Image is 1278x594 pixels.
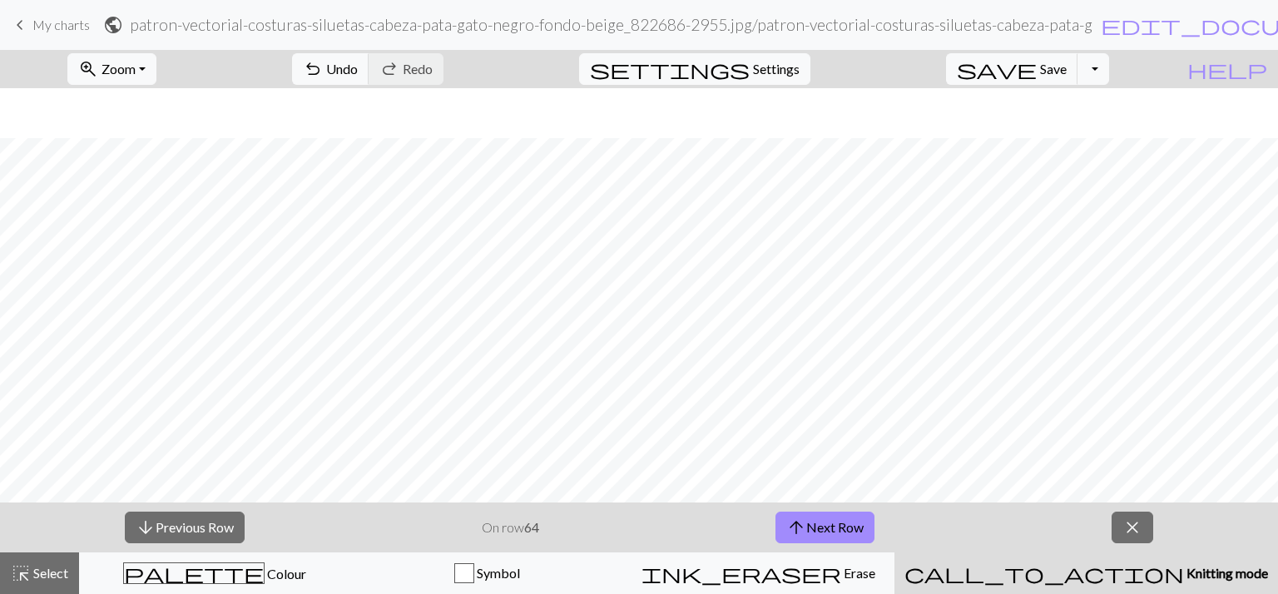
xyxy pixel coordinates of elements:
span: Save [1040,61,1067,77]
button: Save [946,53,1078,85]
button: Colour [79,552,351,594]
span: Select [31,565,68,581]
span: Zoom [102,61,136,77]
span: zoom_in [78,57,98,81]
span: Symbol [474,565,520,581]
strong: 64 [524,519,539,535]
a: My charts [10,11,90,39]
span: ink_eraser [641,562,841,585]
p: On row [482,517,539,537]
button: Previous Row [125,512,245,543]
span: save [957,57,1037,81]
span: arrow_upward [786,516,806,539]
span: keyboard_arrow_left [10,13,30,37]
button: Erase [622,552,894,594]
span: arrow_downward [136,516,156,539]
button: Knitting mode [894,552,1278,594]
span: Colour [265,566,306,582]
span: Knitting mode [1184,565,1268,581]
span: palette [124,562,264,585]
span: call_to_action [904,562,1184,585]
button: Symbol [351,552,623,594]
span: Undo [326,61,358,77]
span: close [1122,516,1142,539]
span: Erase [841,565,875,581]
span: highlight_alt [11,562,31,585]
button: Next Row [775,512,874,543]
h2: patron-vectorial-costuras-siluetas-cabeza-pata-gato-negro-fondo-beige_822686-2955.jpg / patron-ve... [130,15,1093,34]
button: Undo [292,53,369,85]
span: undo [303,57,323,81]
span: Settings [753,59,800,79]
button: Zoom [67,53,156,85]
button: SettingsSettings [579,53,810,85]
i: Settings [590,59,750,79]
span: settings [590,57,750,81]
span: My charts [32,17,90,32]
span: help [1187,57,1267,81]
span: public [103,13,123,37]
